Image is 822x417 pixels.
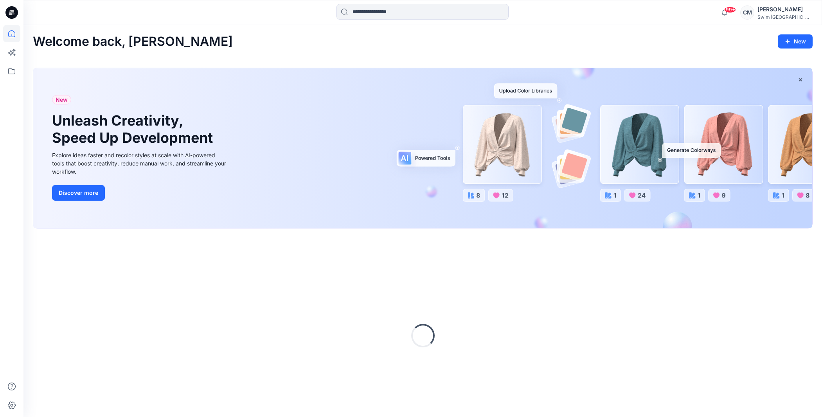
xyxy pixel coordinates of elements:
[757,5,812,14] div: [PERSON_NAME]
[778,34,813,49] button: New
[740,5,754,20] div: CM
[33,34,233,49] h2: Welcome back, [PERSON_NAME]
[724,7,736,13] span: 99+
[757,14,812,20] div: Swim [GEOGRAPHIC_DATA]
[52,185,105,201] button: Discover more
[52,151,228,176] div: Explore ideas faster and recolor styles at scale with AI-powered tools that boost creativity, red...
[52,185,228,201] a: Discover more
[52,112,216,146] h1: Unleash Creativity, Speed Up Development
[56,95,68,104] span: New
